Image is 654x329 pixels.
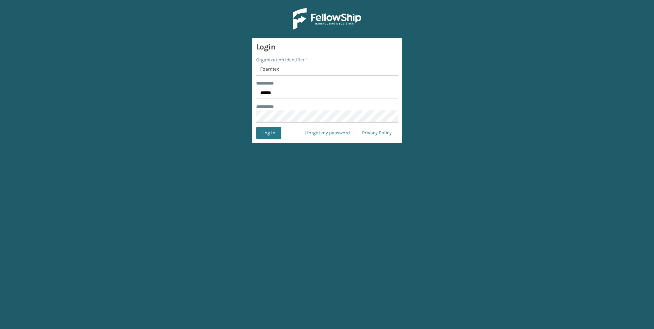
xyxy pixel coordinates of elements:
[356,127,398,139] a: Privacy Policy
[256,56,308,63] label: Organization Identifier
[256,42,398,52] h3: Login
[256,127,281,139] button: Log In
[298,127,356,139] a: I forgot my password
[293,8,361,30] img: Logo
